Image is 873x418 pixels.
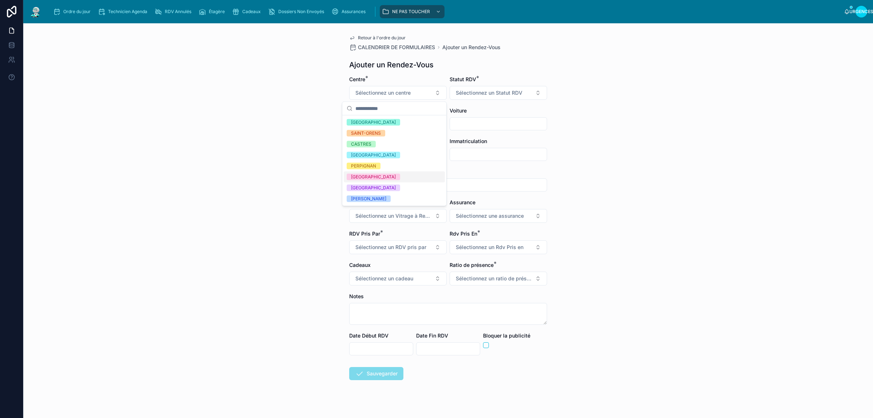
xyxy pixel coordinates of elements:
[355,90,411,96] font: Sélectionnez un centre
[450,199,475,205] font: Assurance
[96,5,152,18] a: Technicien Agenda
[63,9,91,14] font: Ordre du jour
[349,272,447,285] button: Bouton de sélection
[108,9,147,14] font: Technicien Agenda
[29,6,42,17] img: Logo de l'application
[351,141,371,147] font: CASTRES
[442,44,501,51] a: Ajouter un Rendez-Vous
[152,5,196,18] a: RDV Annulés
[456,90,522,96] font: Sélectionnez un Statut RDV
[242,9,261,14] font: Cadeaux
[349,209,447,223] button: Bouton de sélection
[349,262,371,268] font: Cadeaux
[349,60,434,69] font: Ajouter un Rendez-Vous
[349,293,364,299] font: Notes
[349,240,447,254] button: Bouton de sélection
[456,275,538,281] font: Sélectionnez un ratio de présence
[196,5,230,18] a: Étagère
[349,86,447,100] button: Bouton de sélection
[351,130,381,136] font: SAINT-ORENS
[209,9,225,14] font: Étagère
[456,244,523,250] font: Sélectionnez un Rdv Pris en
[450,272,547,285] button: Bouton de sélection
[51,5,96,18] a: Ordre du jour
[342,115,446,206] div: Suggestions
[349,35,406,41] a: Retour à l'ordre du jour
[351,152,396,158] font: [GEOGRAPHIC_DATA]
[349,230,380,237] font: RDV Pris Par
[358,35,406,40] font: Retour à l'ordre du jour
[355,275,413,281] font: Sélectionnez un cadeau
[355,213,445,219] font: Sélectionnez un Vitrage à Remplacer
[230,5,266,18] a: Cadeaux
[392,9,430,14] font: NE PAS TOUCHER
[416,332,448,339] font: Date Fin RDV
[342,9,366,14] font: Assurances
[450,107,467,114] font: Voiture
[351,174,396,180] font: [GEOGRAPHIC_DATA]
[351,185,396,190] font: [GEOGRAPHIC_DATA]
[349,332,388,339] font: Date Début RDV
[349,76,365,82] font: Centre
[266,5,329,18] a: Dossiers Non Envoyés
[355,244,426,250] font: Sélectionnez un RDV pris par
[450,262,494,268] font: Ratio de présence
[351,119,396,125] font: [GEOGRAPHIC_DATA]
[483,332,530,339] font: Bloquer la publicité
[351,196,386,201] font: [PERSON_NAME]
[358,44,435,50] font: CALENDRIER DE FORMULAIRES
[450,209,547,223] button: Bouton de sélection
[456,213,524,219] font: Sélectionnez une assurance
[349,44,435,51] a: CALENDRIER DE FORMULAIRES
[450,230,477,237] font: Rdv Pris En
[48,4,844,20] div: contenu déroulant
[329,5,371,18] a: Assurances
[165,9,191,14] font: RDV Annulés
[278,9,324,14] font: Dossiers Non Envoyés
[450,86,547,100] button: Bouton de sélection
[450,138,487,144] font: Immatriculation
[450,240,547,254] button: Bouton de sélection
[380,5,445,18] a: NE PAS TOUCHER
[351,163,376,169] font: PERPIGNAN
[450,76,476,82] font: Statut RDV
[442,44,501,50] font: Ajouter un Rendez-Vous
